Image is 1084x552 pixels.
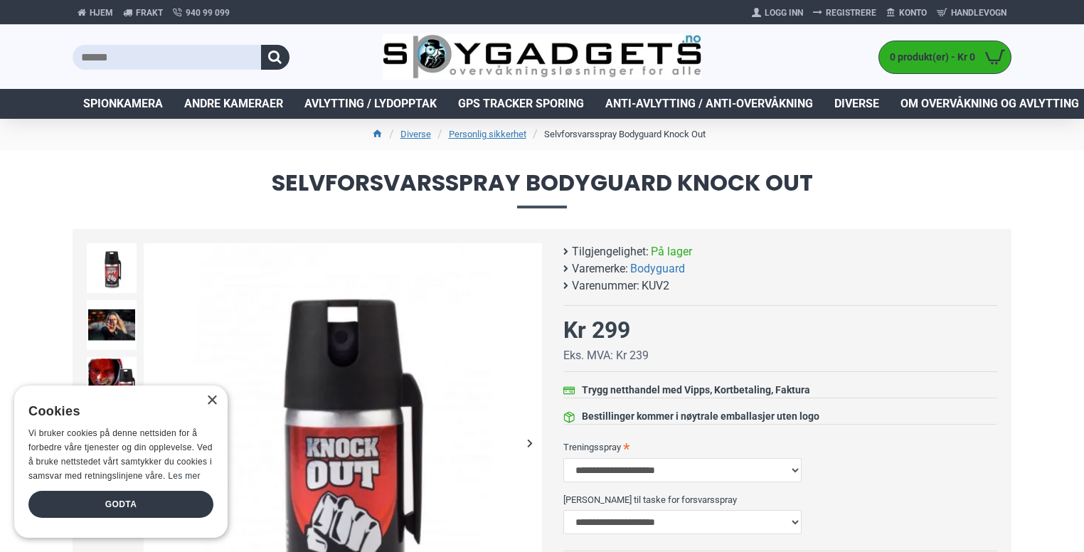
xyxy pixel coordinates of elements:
span: Andre kameraer [184,95,283,112]
img: Forsvarsspray - Lovlig Pepperspray - SpyGadgets.no [87,300,137,350]
img: Forsvarsspray - Lovlig Pepperspray - SpyGadgets.no [87,243,137,293]
span: Konto [899,6,927,19]
a: Anti-avlytting / Anti-overvåkning [595,89,824,119]
b: Tilgjengelighet: [572,243,649,260]
a: Personlig sikkerhet [449,127,526,142]
a: Diverse [824,89,890,119]
span: Anti-avlytting / Anti-overvåkning [605,95,813,112]
a: Andre kameraer [174,89,294,119]
div: Kr 299 [563,313,630,347]
a: Handlevogn [932,1,1011,24]
a: 0 produkt(er) - Kr 0 [879,41,1011,73]
div: Cookies [28,396,204,427]
a: Diverse [400,127,431,142]
span: Vi bruker cookies på denne nettsiden for å forbedre våre tjenester og din opplevelse. Ved å bruke... [28,428,213,480]
div: Bestillinger kommer i nøytrale emballasjer uten logo [582,409,819,424]
span: Frakt [136,6,163,19]
span: Registrere [826,6,876,19]
span: Spionkamera [83,95,163,112]
div: Godta [28,491,213,518]
label: [PERSON_NAME] til taske for forsvarsspray [563,488,997,511]
span: Logg Inn [765,6,803,19]
span: KUV2 [642,277,669,294]
a: Konto [881,1,932,24]
img: SpyGadgets.no [383,34,702,80]
span: GPS Tracker Sporing [458,95,584,112]
div: Close [206,396,217,406]
a: Spionkamera [73,89,174,119]
a: GPS Tracker Sporing [447,89,595,119]
span: Handlevogn [951,6,1006,19]
b: Varemerke: [572,260,628,277]
span: Hjem [90,6,113,19]
img: Forsvarsspray - Lovlig Pepperspray - SpyGadgets.no [87,357,137,407]
div: Trygg netthandel med Vipps, Kortbetaling, Faktura [582,383,810,398]
a: Registrere [808,1,881,24]
span: Diverse [834,95,879,112]
a: Les mer, opens a new window [168,471,200,481]
div: Next slide [517,430,542,455]
span: 940 99 099 [186,6,230,19]
span: Selvforsvarsspray Bodyguard Knock Out [73,171,1011,208]
a: Avlytting / Lydopptak [294,89,447,119]
label: Treningsspray [563,435,997,458]
b: Varenummer: [572,277,639,294]
span: Avlytting / Lydopptak [304,95,437,112]
a: Bodyguard [630,260,685,277]
span: På lager [651,243,692,260]
a: Logg Inn [747,1,808,24]
span: 0 produkt(er) - Kr 0 [879,50,979,65]
span: Om overvåkning og avlytting [900,95,1079,112]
